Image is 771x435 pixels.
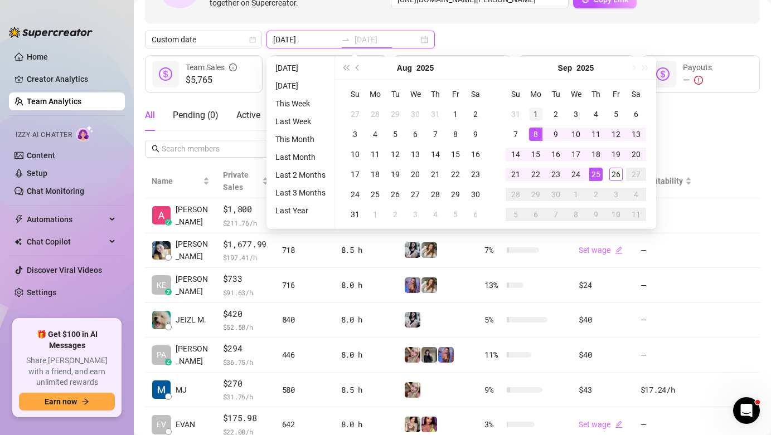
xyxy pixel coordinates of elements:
span: Payouts [683,63,712,72]
span: Chat Copilot [27,233,106,251]
div: All [145,109,155,122]
div: 18 [368,168,382,181]
td: 2025-08-08 [445,124,465,144]
td: 2025-08-05 [385,124,405,144]
a: Discover Viral Videos [27,266,102,275]
span: info-circle [229,61,237,74]
span: KE [157,279,166,291]
td: 2025-10-05 [506,204,526,224]
td: 2025-08-09 [465,124,486,144]
td: 2025-08-31 [345,204,365,224]
div: 15 [529,148,542,161]
span: 13 % [484,279,502,291]
span: Automations [27,211,106,228]
a: Creator Analytics [27,70,116,88]
td: 2025-08-22 [445,164,465,184]
div: 8 [569,208,583,221]
a: Setup [27,169,47,178]
td: 2025-09-13 [626,124,646,144]
img: Anna [405,347,420,363]
td: 2025-09-12 [606,124,626,144]
td: 2025-08-04 [365,124,385,144]
th: Mo [365,84,385,104]
div: 30 [469,188,482,201]
div: 1 [368,208,382,221]
iframe: Intercom live chat [733,397,760,424]
td: 2025-08-13 [405,144,425,164]
div: 14 [509,148,522,161]
td: 2025-08-26 [385,184,405,204]
td: 2025-09-09 [546,124,566,144]
div: 28 [368,107,382,121]
img: MJ [152,380,171,399]
span: Custom date [152,31,255,48]
td: 2025-08-31 [506,104,526,124]
div: 10 [609,208,623,221]
img: Ava [405,277,420,293]
span: $ 211.76 /h [223,217,269,228]
div: 7 [509,128,522,141]
li: Last Week [271,115,330,128]
div: 16 [549,148,563,161]
div: 19 [389,168,402,181]
td: 2025-08-16 [465,144,486,164]
input: End date [355,33,418,46]
td: 2025-08-23 [465,164,486,184]
span: 5 % [484,314,502,326]
td: 2025-09-17 [566,144,586,164]
img: Sadie [405,242,420,258]
th: Th [425,84,445,104]
img: Anna [405,382,420,398]
span: to [341,35,350,44]
td: 2025-08-06 [405,124,425,144]
span: arrow-right [81,398,89,405]
td: 2025-08-12 [385,144,405,164]
button: Last year (Control + left) [340,57,352,79]
td: — [634,268,699,303]
span: Share [PERSON_NAME] with a friend, and earn unlimited rewards [19,355,115,388]
span: PA [157,349,166,361]
th: Tu [546,84,566,104]
span: Earn now [45,397,77,406]
td: 2025-09-02 [385,204,405,224]
td: 2025-08-25 [365,184,385,204]
div: 6 [629,107,643,121]
td: 2025-10-09 [586,204,606,224]
span: $733 [223,272,269,286]
span: $420 [223,307,269,321]
div: $40 [579,314,627,326]
td: 2025-09-19 [606,144,626,164]
div: 21 [509,168,522,181]
div: 3 [569,107,583,121]
div: 20 [409,168,422,181]
button: Earn nowarrow-right [19,393,115,410]
span: $294 [223,342,269,355]
td: 2025-09-10 [566,124,586,144]
td: 2025-07-31 [425,104,445,124]
td: 2025-08-30 [465,184,486,204]
div: 11 [589,128,603,141]
div: 11 [629,208,643,221]
div: 8 [449,128,462,141]
div: 4 [589,107,603,121]
div: 6 [529,208,542,221]
div: 31 [509,107,522,121]
div: 27 [629,168,643,181]
div: 6 [409,128,422,141]
span: exclamation-circle [694,76,703,85]
button: Choose a month [558,57,573,79]
span: Active [236,110,260,120]
li: [DATE] [271,79,330,92]
li: [DATE] [271,61,330,75]
td: 2025-09-11 [586,124,606,144]
div: 22 [449,168,462,181]
a: Set wageedit [579,420,623,429]
span: $ 197.41 /h [223,252,269,263]
div: 25 [368,188,382,201]
td: 2025-08-21 [425,164,445,184]
div: 2 [589,188,603,201]
li: Last Month [271,150,330,164]
td: 2025-08-15 [445,144,465,164]
span: [PERSON_NAME] [176,203,210,228]
div: 3 [409,208,422,221]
